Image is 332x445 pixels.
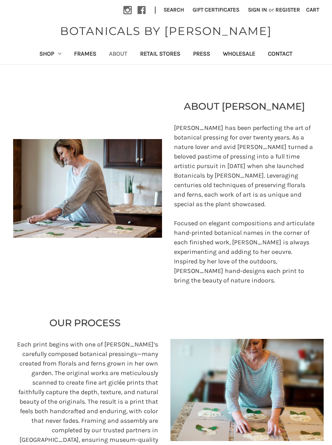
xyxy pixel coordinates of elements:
span: Cart [306,6,319,13]
p: ABOUT [PERSON_NAME] [184,99,305,114]
span: or [268,6,275,14]
a: About [103,45,134,64]
a: Contact [262,45,299,64]
a: Wholesale [217,45,262,64]
p: OUR PROCESS [49,316,121,330]
li: | [151,4,159,17]
a: Frames [68,45,103,64]
a: Press [187,45,217,64]
a: Shop [33,45,68,64]
p: Focused on elegant compositions and articulate hand-printed botanical names in the corner of each... [174,219,315,285]
a: BOTANICALS BY [PERSON_NAME] [56,23,276,39]
p: [PERSON_NAME] has been perfecting the art of botanical pressing for over twenty years. As a natur... [174,123,315,209]
a: Retail Stores [134,45,187,64]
